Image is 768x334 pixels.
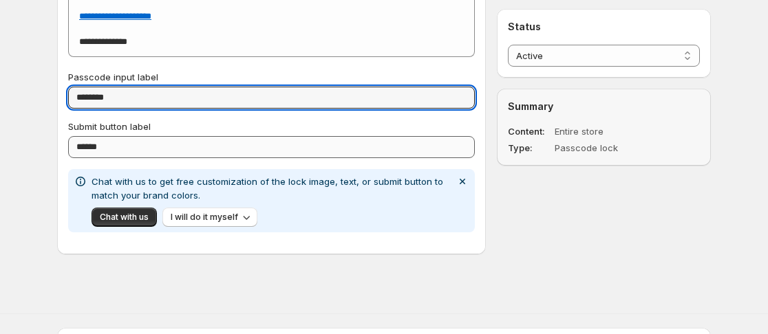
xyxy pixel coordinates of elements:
span: Passcode input label [68,71,158,82]
span: Submit button label [68,121,151,132]
h2: Status [508,20,700,34]
button: Chat with us [92,208,157,227]
dt: Content: [508,124,552,138]
dt: Type: [508,141,552,155]
dd: Entire store [555,124,661,138]
button: I will do it myself [162,208,257,227]
dd: Passcode lock [555,141,661,155]
h2: Summary [508,100,700,113]
span: Chat with us to get free customization of the lock image, text, or submit button to match your br... [92,176,443,201]
span: I will do it myself [171,212,238,223]
span: Chat with us [100,212,149,223]
button: Dismiss notification [453,172,472,191]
